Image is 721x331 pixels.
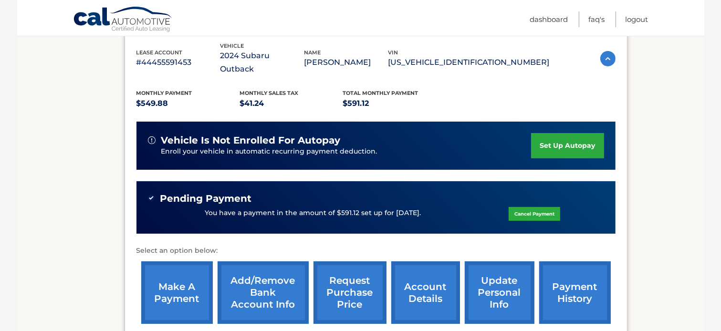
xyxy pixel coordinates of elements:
img: alert-white.svg [148,136,156,144]
p: [PERSON_NAME] [304,56,388,69]
a: set up autopay [531,133,604,158]
span: vin [388,49,398,56]
p: [US_VEHICLE_IDENTIFICATION_NUMBER] [388,56,550,69]
a: request purchase price [313,261,387,324]
p: 2024 Subaru Outback [220,49,304,76]
a: Logout [626,11,648,27]
a: Add/Remove bank account info [218,261,309,324]
span: Monthly Payment [136,90,192,96]
a: Cancel Payment [509,207,560,221]
p: #44455591453 [136,56,220,69]
a: Cal Automotive [73,6,173,34]
img: accordion-active.svg [600,51,616,66]
span: lease account [136,49,183,56]
p: $591.12 [343,97,447,110]
a: update personal info [465,261,534,324]
p: $41.24 [240,97,343,110]
span: Monthly sales Tax [240,90,298,96]
p: You have a payment in the amount of $591.12 set up for [DATE]. [205,208,421,218]
p: Select an option below: [136,245,616,257]
span: name [304,49,321,56]
p: Enroll your vehicle in automatic recurring payment deduction. [161,146,532,157]
a: make a payment [141,261,213,324]
span: vehicle is not enrolled for autopay [161,134,341,146]
span: Total Monthly Payment [343,90,418,96]
span: vehicle [220,42,244,49]
a: Dashboard [530,11,568,27]
span: Pending Payment [160,193,252,205]
p: $549.88 [136,97,240,110]
a: account details [391,261,460,324]
a: payment history [539,261,611,324]
img: check-green.svg [148,195,155,201]
a: FAQ's [589,11,605,27]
